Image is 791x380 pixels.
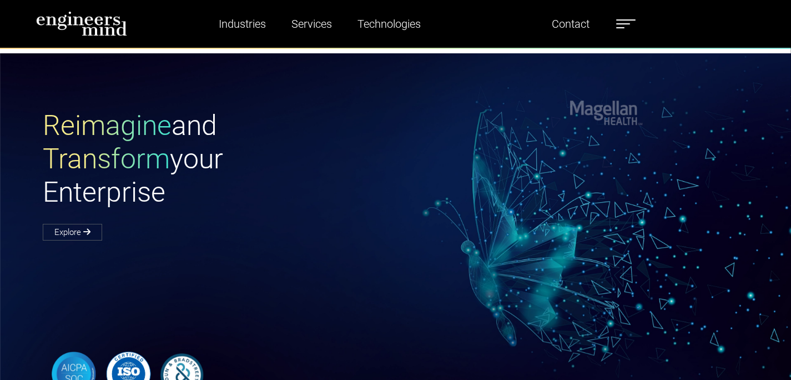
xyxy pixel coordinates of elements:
a: Technologies [353,11,425,37]
a: Contact [547,11,594,37]
a: Explore [43,224,102,241]
span: Transform [43,143,170,175]
img: logo [36,11,128,36]
h1: and your Enterprise [43,109,396,209]
span: Reimagine [43,109,172,142]
a: Services [287,11,336,37]
a: Industries [214,11,270,37]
